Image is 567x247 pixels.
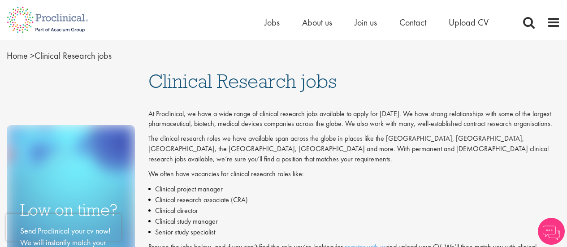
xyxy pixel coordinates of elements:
[7,50,28,61] a: breadcrumb link to Home
[538,218,565,245] img: Chatbot
[148,134,560,165] p: The clinical research roles we have available span across the globe in places like the [GEOGRAPHI...
[148,216,560,227] li: Clinical study manager
[302,17,332,28] a: About us
[148,109,560,130] p: At Proclinical, we have a wide range of clinical research jobs available to apply for [DATE]. We ...
[6,214,121,241] iframe: reCAPTCHA
[148,195,560,205] li: Clinical research associate (CRA)
[148,169,560,179] p: We often have vacancies for clinical research roles like:
[399,17,426,28] a: Contact
[355,17,377,28] a: Join us
[20,201,121,219] h3: Low on time?
[148,69,337,93] span: Clinical Research jobs
[30,50,35,61] span: >
[148,184,560,195] li: Clinical project manager
[148,205,560,216] li: Clinical director
[148,227,560,238] li: Senior study specialist
[264,17,280,28] a: Jobs
[449,17,489,28] a: Upload CV
[7,50,112,61] span: Clinical Research jobs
